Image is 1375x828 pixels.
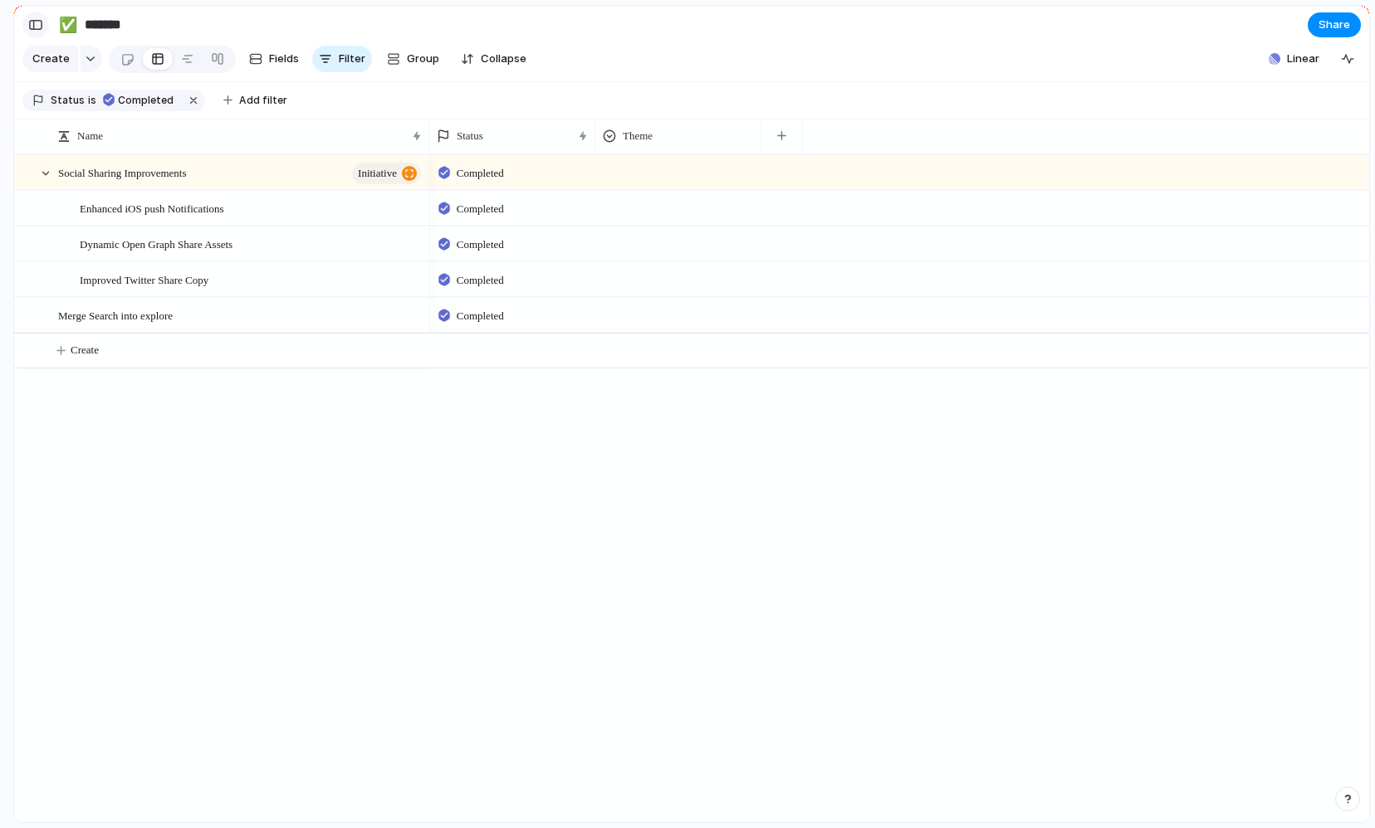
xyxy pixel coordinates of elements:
[1287,51,1319,67] span: Linear
[242,46,306,72] button: Fields
[59,13,77,36] div: ✅
[457,236,504,253] span: Completed
[22,46,78,72] button: Create
[58,305,173,324] span: Merge Search into explore
[407,51,439,67] span: Group
[457,308,504,324] span: Completed
[85,91,100,110] button: is
[312,46,372,72] button: Filter
[454,46,533,72] button: Collapse
[80,234,232,253] span: Dynamic Open Graph Share Assets
[1308,12,1361,37] button: Share
[623,128,653,144] span: Theme
[457,272,504,289] span: Completed
[80,270,208,289] span: Improved Twitter Share Copy
[213,89,297,112] button: Add filter
[457,128,483,144] span: Status
[481,51,526,67] span: Collapse
[352,163,421,184] button: initiative
[51,93,85,108] span: Status
[88,93,96,108] span: is
[80,198,224,217] span: Enhanced iOS push Notifications
[1319,17,1350,33] span: Share
[457,201,504,217] span: Completed
[77,128,103,144] span: Name
[98,91,183,110] button: Completed
[1262,46,1326,71] button: Linear
[32,51,70,67] span: Create
[71,342,99,358] span: Create
[118,93,174,108] span: Completed
[58,163,187,182] span: Social Sharing Improvements
[269,51,299,67] span: Fields
[239,93,287,108] span: Add filter
[339,51,365,67] span: Filter
[379,46,448,72] button: Group
[55,12,81,38] button: ✅
[457,165,504,182] span: Completed
[358,162,397,185] span: initiative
